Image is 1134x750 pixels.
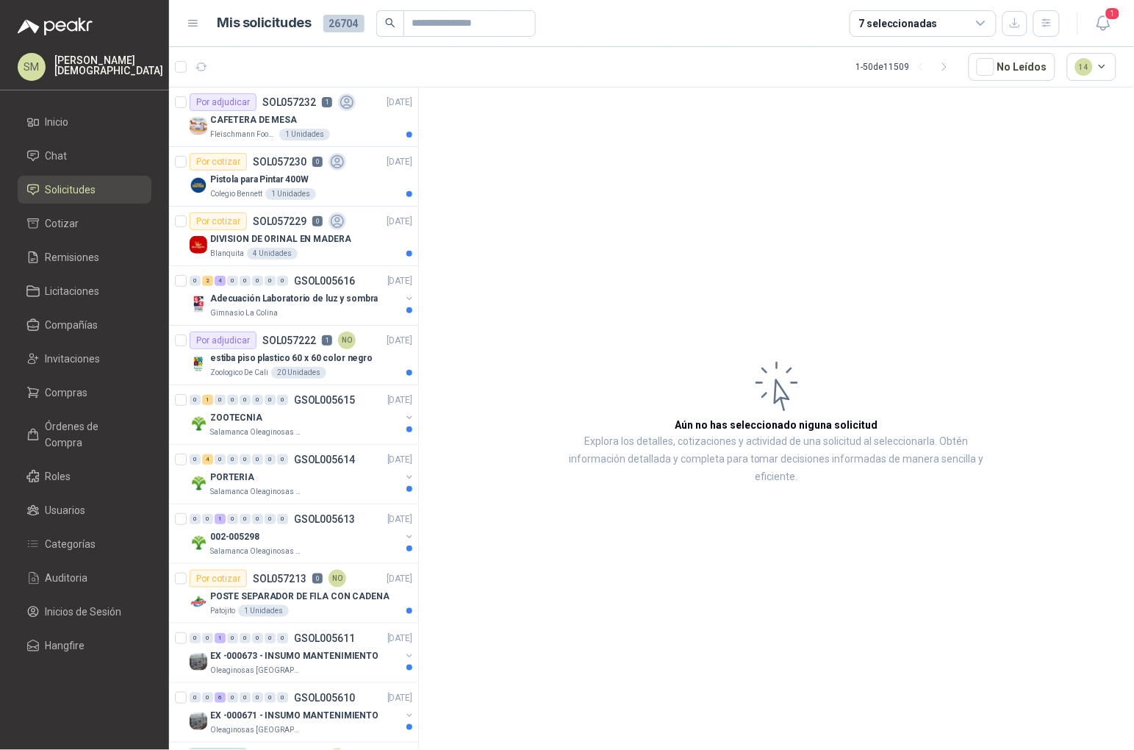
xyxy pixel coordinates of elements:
[18,413,151,457] a: Órdenes de Compra
[277,633,288,643] div: 0
[18,53,46,81] div: SM
[218,12,312,34] h1: Mis solicitudes
[227,633,238,643] div: 0
[18,210,151,238] a: Cotizar
[210,248,244,260] p: Blanquita
[387,155,412,169] p: [DATE]
[46,249,100,265] span: Remisiones
[169,207,418,266] a: Por cotizarSOL0572290[DATE] Company LogoDIVISION DE ORINAL EN MADERABlanquita4 Unidades
[279,129,330,140] div: 1 Unidades
[387,453,412,467] p: [DATE]
[18,598,151,626] a: Inicios de Sesión
[210,129,276,140] p: Fleischmann Foods S.A.
[18,277,151,305] a: Licitaciones
[210,590,390,604] p: POSTE SEPARADOR DE FILA CON CADENA
[46,418,137,451] span: Órdenes de Compra
[387,572,412,586] p: [DATE]
[265,395,276,405] div: 0
[215,454,226,465] div: 0
[227,693,238,703] div: 0
[190,510,415,557] a: 0 0 1 0 0 0 0 0 GSOL005613[DATE] Company Logo002-005298Salamanca Oleaginosas SAS
[323,15,365,32] span: 26704
[190,415,207,432] img: Company Logo
[190,514,201,524] div: 0
[387,393,412,407] p: [DATE]
[253,574,306,584] p: SOL057213
[294,514,355,524] p: GSOL005613
[46,570,88,586] span: Auditoria
[227,276,238,286] div: 0
[202,454,213,465] div: 4
[18,345,151,373] a: Invitaciones
[969,53,1055,81] button: No Leídos
[210,649,378,663] p: EX -000673 - INSUMO MANTENIMIENTO
[190,454,201,465] div: 0
[387,512,412,526] p: [DATE]
[210,605,235,617] p: Patojito
[210,411,262,425] p: ZOOTECNIA
[294,454,355,465] p: GSOL005614
[277,395,288,405] div: 0
[190,474,207,492] img: Company Logo
[210,471,254,485] p: PORTERIA
[265,693,276,703] div: 0
[190,117,207,135] img: Company Logo
[46,536,96,552] span: Categorías
[385,18,395,28] span: search
[277,693,288,703] div: 0
[190,236,207,254] img: Company Logo
[190,176,207,194] img: Company Logo
[18,564,151,592] a: Auditoria
[322,335,332,346] p: 1
[18,496,151,524] a: Usuarios
[169,564,418,624] a: Por cotizarSOL0572130NO[DATE] Company LogoPOSTE SEPARADOR DE FILA CON CADENAPatojito1 Unidades
[210,546,303,557] p: Salamanca Oleaginosas SAS
[46,283,100,299] span: Licitaciones
[265,514,276,524] div: 0
[210,426,303,438] p: Salamanca Oleaginosas SAS
[18,176,151,204] a: Solicitudes
[190,712,207,730] img: Company Logo
[18,463,151,490] a: Roles
[210,232,351,246] p: DIVISION DE ORINAL EN MADERA
[265,454,276,465] div: 0
[46,351,101,367] span: Invitaciones
[856,55,957,79] div: 1 - 50 de 11509
[190,633,201,643] div: 0
[190,653,207,671] img: Company Logo
[210,709,378,723] p: EX -000671 - INSUMO MANTENIMIENTO
[190,629,415,676] a: 0 0 1 0 0 0 0 0 GSOL005611[DATE] Company LogoEX -000673 - INSUMO MANTENIMIENTOOleaginosas [GEOGRA...
[190,272,415,319] a: 0 2 4 0 0 0 0 0 GSOL005616[DATE] Company LogoAdecuación Laboratorio de luz y sombraGimnasio La Co...
[46,502,86,518] span: Usuarios
[1067,53,1117,81] button: 14
[252,514,263,524] div: 0
[190,534,207,551] img: Company Logo
[387,96,412,110] p: [DATE]
[190,395,201,405] div: 0
[190,332,256,349] div: Por adjudicar
[190,276,201,286] div: 0
[322,97,332,107] p: 1
[190,355,207,373] img: Company Logo
[247,248,298,260] div: 4 Unidades
[265,633,276,643] div: 0
[252,276,263,286] div: 0
[227,454,238,465] div: 0
[338,332,356,349] div: NO
[238,605,289,617] div: 1 Unidades
[169,87,418,147] a: Por adjudicarSOL0572321[DATE] Company LogoCAFETERA DE MESAFleischmann Foods S.A.1 Unidades
[252,693,263,703] div: 0
[46,182,96,198] span: Solicitudes
[312,157,323,167] p: 0
[210,367,268,379] p: Zoologico De Cali
[202,276,213,286] div: 2
[46,215,79,232] span: Cotizar
[46,604,122,620] span: Inicios de Sesión
[169,326,418,385] a: Por adjudicarSOL0572221NO[DATE] Company Logoestiba piso plastico 60 x 60 color negroZoologico De ...
[18,142,151,170] a: Chat
[190,570,247,587] div: Por cotizar
[277,514,288,524] div: 0
[253,157,306,167] p: SOL057230
[312,216,323,226] p: 0
[312,574,323,584] p: 0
